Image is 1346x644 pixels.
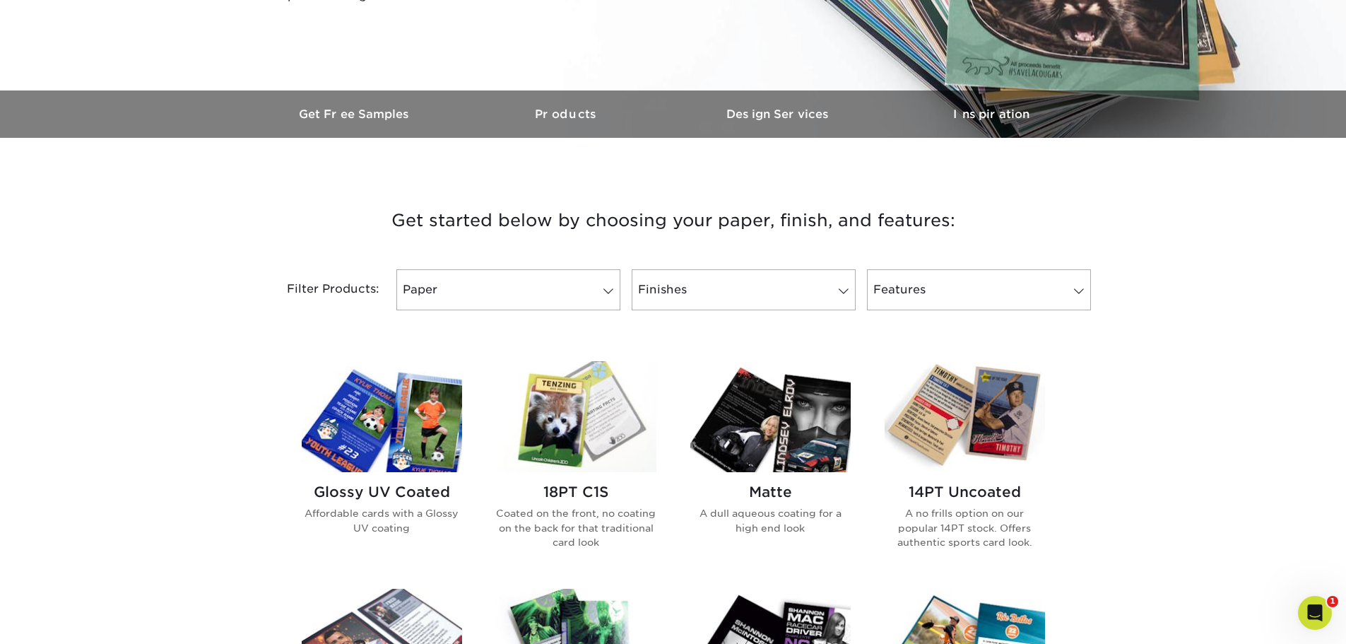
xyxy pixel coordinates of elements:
a: 18PT C1S Trading Cards 18PT C1S Coated on the front, no coating on the back for that traditional ... [496,361,656,572]
a: Finishes [632,269,856,310]
img: 14PT Uncoated Trading Cards [885,361,1045,472]
a: Paper [396,269,620,310]
a: Get Free Samples [249,90,461,138]
h2: 18PT C1S [496,484,656,500]
iframe: Google Customer Reviews [4,601,120,639]
a: Matte Trading Cards Matte A dull aqueous coating for a high end look [690,361,851,572]
h3: Get Free Samples [249,107,461,121]
a: Products [461,90,673,138]
p: Affordable cards with a Glossy UV coating [302,506,462,535]
div: Filter Products: [249,269,391,310]
span: 1 [1327,596,1338,607]
h2: Glossy UV Coated [302,484,462,500]
a: 14PT Uncoated Trading Cards 14PT Uncoated A no frills option on our popular 14PT stock. Offers au... [885,361,1045,572]
iframe: Intercom live chat [1298,596,1332,630]
a: Inspiration [885,90,1097,138]
a: Glossy UV Coated Trading Cards Glossy UV Coated Affordable cards with a Glossy UV coating [302,361,462,572]
h3: Get started below by choosing your paper, finish, and features: [260,189,1087,252]
img: 18PT C1S Trading Cards [496,361,656,472]
h2: Matte [690,484,851,500]
h3: Design Services [673,107,885,121]
p: Coated on the front, no coating on the back for that traditional card look [496,506,656,549]
h3: Inspiration [885,107,1097,121]
img: Matte Trading Cards [690,361,851,472]
p: A dull aqueous coating for a high end look [690,506,851,535]
p: A no frills option on our popular 14PT stock. Offers authentic sports card look. [885,506,1045,549]
a: Design Services [673,90,885,138]
img: Glossy UV Coated Trading Cards [302,361,462,472]
a: Features [867,269,1091,310]
h2: 14PT Uncoated [885,484,1045,500]
h3: Products [461,107,673,121]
